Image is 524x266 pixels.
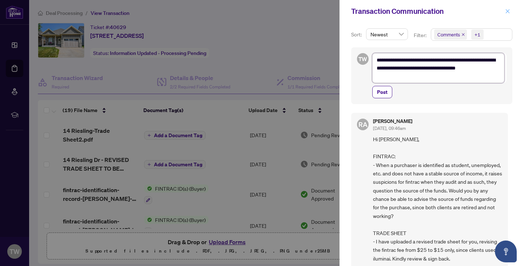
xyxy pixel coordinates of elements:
[351,6,503,17] div: Transaction Communication
[373,119,412,124] h5: [PERSON_NAME]
[351,31,363,39] p: Sort:
[414,31,428,39] p: Filter:
[461,33,465,36] span: close
[437,31,460,38] span: Comments
[372,86,392,98] button: Post
[358,119,368,130] span: RA
[495,241,517,262] button: Open asap
[358,55,367,63] span: TW
[434,29,467,40] span: Comments
[373,126,406,131] span: [DATE], 09:46am
[370,29,404,40] span: Newest
[475,31,480,38] div: +1
[505,9,510,14] span: close
[377,86,388,98] span: Post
